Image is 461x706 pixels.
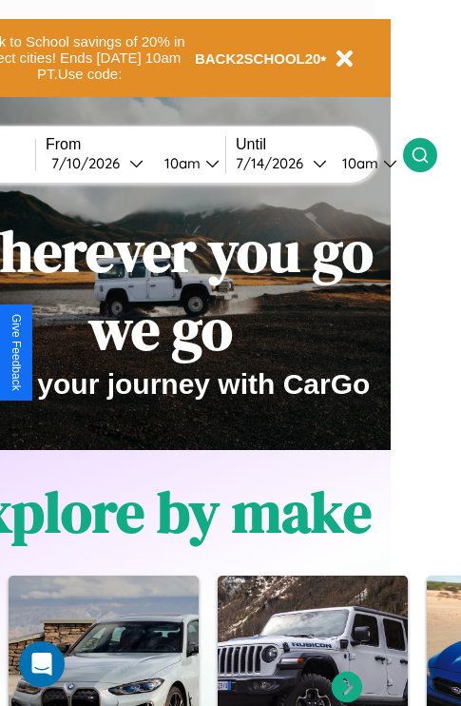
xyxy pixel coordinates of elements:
button: 10am [149,153,225,173]
div: 10am [155,154,205,172]
button: 7/10/2026 [46,153,149,173]
label: Until [236,136,403,153]
div: 7 / 10 / 2026 [51,154,129,172]
div: 7 / 14 / 2026 [236,154,313,172]
div: 10am [333,154,383,172]
div: Open Intercom Messenger [19,641,65,687]
b: BACK2SCHOOL20 [195,50,321,67]
div: Give Feedback [10,314,23,391]
label: From [46,136,225,153]
button: 10am [327,153,403,173]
